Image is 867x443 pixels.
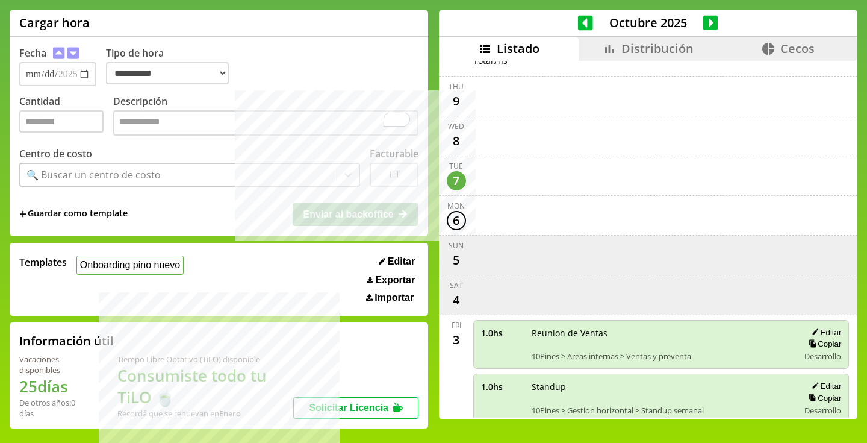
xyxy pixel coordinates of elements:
label: Fecha [19,46,46,60]
div: 9 [447,92,466,111]
div: Recordá que se renuevan en [117,408,294,419]
button: Editar [808,381,841,391]
div: Mon [447,201,465,211]
div: De otros años: 0 días [19,397,89,419]
button: Onboarding pino nuevo [76,256,184,274]
h1: Consumiste todo tu TiLO 🍵 [117,365,294,408]
span: 1.0 hs [481,381,523,392]
div: 4 [447,291,466,310]
div: Fri [452,320,461,330]
span: Distribución [621,40,694,57]
button: Editar [808,327,841,338]
div: 7 [447,171,466,190]
button: Copiar [805,393,841,403]
h1: 25 días [19,375,89,397]
span: Importar [374,292,414,303]
div: Tiempo Libre Optativo (TiLO) disponible [117,354,294,365]
span: Reunion de Ventas [532,327,791,339]
label: Descripción [113,95,418,139]
button: Editar [375,256,418,268]
div: scrollable content [439,61,857,418]
div: Total 7 hs [473,55,850,66]
span: Standup [532,381,791,392]
textarea: To enrich screen reader interactions, please activate Accessibility in Grammarly extension settings [113,110,418,136]
span: 10Pines > Gestion horizontal > Standup semanal [532,405,791,416]
b: Enero [219,408,241,419]
span: Listado [497,40,539,57]
div: Wed [448,121,464,131]
label: Tipo de hora [106,46,238,86]
span: Exportar [375,275,415,286]
span: Desarrollo [804,351,841,362]
span: Templates [19,256,67,269]
span: 10Pines > Areas internas > Ventas y preventa [532,351,791,362]
span: Solicitar Licencia [309,403,388,413]
div: 🔍 Buscar un centro de costo [26,168,161,181]
div: Thu [449,81,464,92]
button: Copiar [805,339,841,349]
div: 6 [447,211,466,230]
label: Centro de costo [19,147,92,160]
span: Editar [388,256,415,267]
h1: Cargar hora [19,14,90,31]
button: Solicitar Licencia [293,397,418,419]
span: 1.0 hs [481,327,523,339]
div: Vacaciones disponibles [19,354,89,375]
label: Cantidad [19,95,113,139]
input: Cantidad [19,110,104,133]
div: Sat [450,280,463,291]
div: 8 [447,131,466,151]
select: Tipo de hora [106,62,229,84]
h2: Información útil [19,333,114,349]
label: Facturable [370,147,418,160]
button: Exportar [363,274,418,286]
span: Desarrollo [804,405,841,416]
div: 3 [447,330,466,350]
div: Tue [449,161,463,171]
span: + [19,207,26,221]
span: Cecos [780,40,815,57]
div: Sun [449,240,464,251]
span: Octubre 2025 [593,14,703,31]
span: +Guardar como template [19,207,128,221]
div: 5 [447,251,466,270]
